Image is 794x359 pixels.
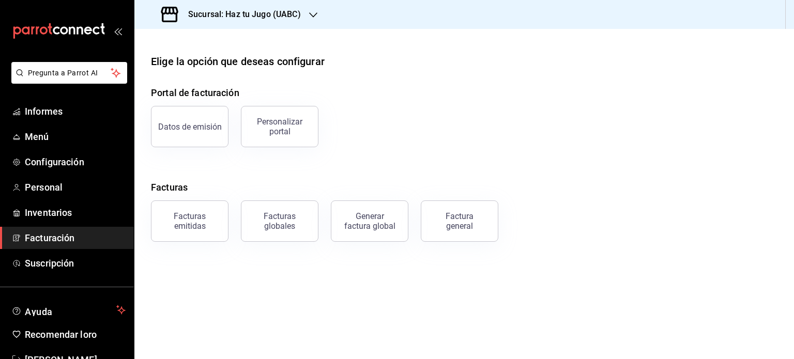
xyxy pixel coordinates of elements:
font: Factura general [446,211,474,231]
font: Facturas globales [264,211,296,231]
button: Facturas emitidas [151,200,228,242]
font: Pregunta a Parrot AI [28,69,98,77]
font: Datos de emisión [158,122,222,132]
font: Portal de facturación [151,87,239,98]
font: Suscripción [25,258,74,269]
font: Generar factura global [344,211,395,231]
font: Elige la opción que deseas configurar [151,55,325,68]
a: Pregunta a Parrot AI [7,75,127,86]
font: Personal [25,182,63,193]
font: Menú [25,131,49,142]
button: Facturas globales [241,200,318,242]
font: Facturación [25,232,74,243]
button: Factura general [421,200,498,242]
font: Inventarios [25,207,72,218]
button: Generar factura global [331,200,408,242]
font: Ayuda [25,306,53,317]
button: Personalizar portal [241,106,318,147]
font: Informes [25,106,63,117]
button: Pregunta a Parrot AI [11,62,127,84]
font: Configuración [25,157,84,167]
button: Datos de emisión [151,106,228,147]
font: Facturas [151,182,188,193]
font: Facturas emitidas [174,211,206,231]
font: Recomendar loro [25,329,97,340]
font: Sucursal: Haz tu Jugo (UABC) [188,9,301,19]
button: abrir_cajón_menú [114,27,122,35]
font: Personalizar portal [257,117,302,136]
